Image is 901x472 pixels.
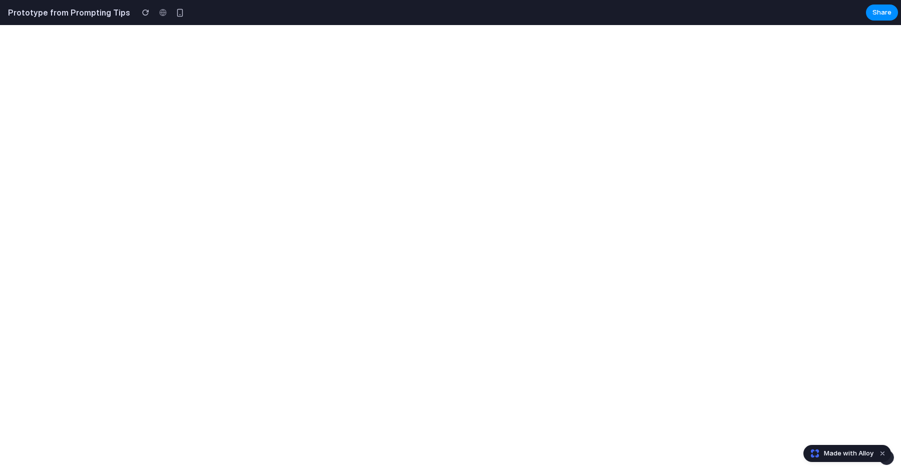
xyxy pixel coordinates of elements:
[872,8,891,18] span: Share
[4,7,130,19] h2: Prototype from Prompting Tips
[804,448,874,458] a: Made with Alloy
[824,448,873,458] span: Made with Alloy
[866,5,898,21] button: Share
[876,447,888,459] button: Dismiss watermark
